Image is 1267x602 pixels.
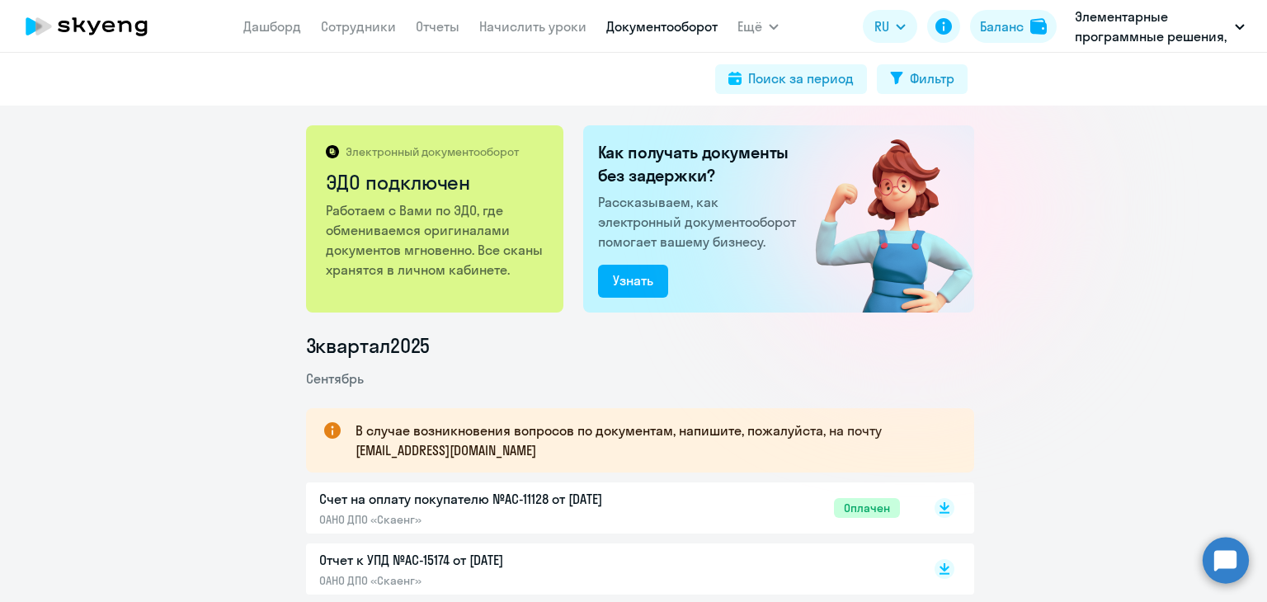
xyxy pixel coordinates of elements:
[319,550,666,570] p: Отчет к УПД №AC-15174 от [DATE]
[606,18,718,35] a: Документооборот
[319,489,666,509] p: Счет на оплату покупателю №AC-11128 от [DATE]
[874,16,889,36] span: RU
[1067,7,1253,46] button: Элементарные программные решения, ЭЛЕМЕНТАРНЫЕ ПРОГРАММНЫЕ РЕШЕНИЯ, ООО
[613,270,653,290] div: Узнать
[346,144,519,159] p: Электронный документооборот
[748,68,854,88] div: Поиск за период
[306,332,974,359] li: 3 квартал 2025
[715,64,867,94] button: Поиск за период
[737,10,779,43] button: Ещё
[877,64,968,94] button: Фильтр
[970,10,1057,43] button: Балансbalance
[326,200,546,280] p: Работаем с Вами по ЭДО, где обмениваемся оригиналами документов мгновенно. Все сканы хранятся в л...
[319,489,900,527] a: Счет на оплату покупателю №AC-11128 от [DATE]ОАНО ДПО «Скаенг»Оплачен
[356,421,944,460] p: В случае возникновения вопросов по документам, напишите, пожалуйста, на почту [EMAIL_ADDRESS][DOM...
[479,18,586,35] a: Начислить уроки
[863,10,917,43] button: RU
[416,18,459,35] a: Отчеты
[598,141,803,187] h2: Как получать документы без задержки?
[321,18,396,35] a: Сотрудники
[326,169,546,195] h2: ЭДО подключен
[1030,18,1047,35] img: balance
[1075,7,1228,46] p: Элементарные программные решения, ЭЛЕМЕНТАРНЫЕ ПРОГРАММНЫЕ РЕШЕНИЯ, ООО
[319,512,666,527] p: ОАНО ДПО «Скаенг»
[598,265,668,298] button: Узнать
[598,192,803,252] p: Рассказываем, как электронный документооборот помогает вашему бизнесу.
[306,370,364,387] span: Сентябрь
[789,125,974,313] img: connected
[834,498,900,518] span: Оплачен
[737,16,762,36] span: Ещё
[980,16,1024,36] div: Баланс
[243,18,301,35] a: Дашборд
[319,573,666,588] p: ОАНО ДПО «Скаенг»
[910,68,954,88] div: Фильтр
[319,550,900,588] a: Отчет к УПД №AC-15174 от [DATE]ОАНО ДПО «Скаенг»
